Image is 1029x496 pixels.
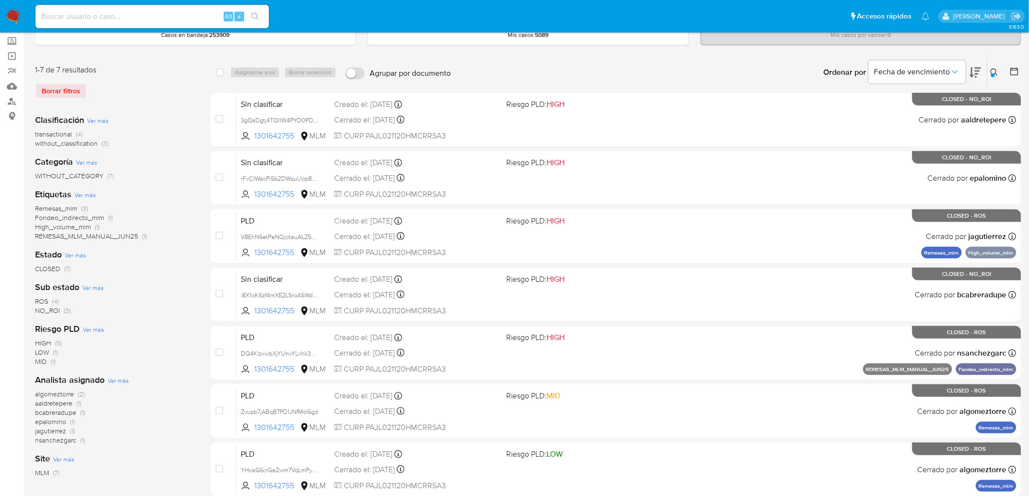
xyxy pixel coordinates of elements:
[857,11,912,21] span: Accesos rápidos
[953,12,1008,21] p: elena.palomino@mercadolibre.com.mx
[35,10,269,23] input: Buscar usuario o caso...
[1009,23,1024,31] span: 3.163.0
[245,10,265,23] button: search-icon
[1011,11,1022,21] a: Salir
[225,12,232,21] span: Alt
[922,12,930,20] a: Notificaciones
[238,12,241,21] span: s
